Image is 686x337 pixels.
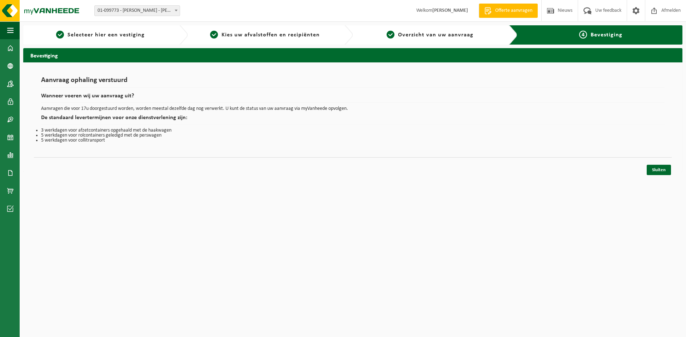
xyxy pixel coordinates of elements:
h2: De standaard levertermijnen voor onze dienstverlening zijn: [41,115,665,124]
span: Bevestiging [591,32,622,38]
span: Overzicht van uw aanvraag [398,32,473,38]
h2: Wanneer voeren wij uw aanvraag uit? [41,93,665,103]
span: 3 [387,31,394,39]
a: 3Overzicht van uw aanvraag [357,31,503,39]
li: 5 werkdagen voor collitransport [41,138,665,143]
li: 3 werkdagen voor afzetcontainers opgehaald met de haakwagen [41,128,665,133]
a: Sluiten [647,165,671,175]
span: Offerte aanvragen [493,7,534,14]
span: 1 [56,31,64,39]
p: Aanvragen die voor 17u doorgestuurd worden, worden meestal dezelfde dag nog verwerkt. U kunt de s... [41,106,665,111]
span: 4 [579,31,587,39]
h1: Aanvraag ophaling verstuurd [41,77,665,88]
a: Offerte aanvragen [479,4,538,18]
span: 2 [210,31,218,39]
span: 01-099773 - COGHE GEERT - HEULE [94,5,180,16]
span: 01-099773 - COGHE GEERT - HEULE [95,6,180,16]
a: 1Selecteer hier een vestiging [27,31,174,39]
h2: Bevestiging [23,48,682,62]
span: Kies uw afvalstoffen en recipiënten [222,32,320,38]
li: 5 werkdagen voor rolcontainers geledigd met de perswagen [41,133,665,138]
strong: [PERSON_NAME] [432,8,468,13]
span: Selecteer hier een vestiging [68,32,145,38]
a: 2Kies uw afvalstoffen en recipiënten [192,31,338,39]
